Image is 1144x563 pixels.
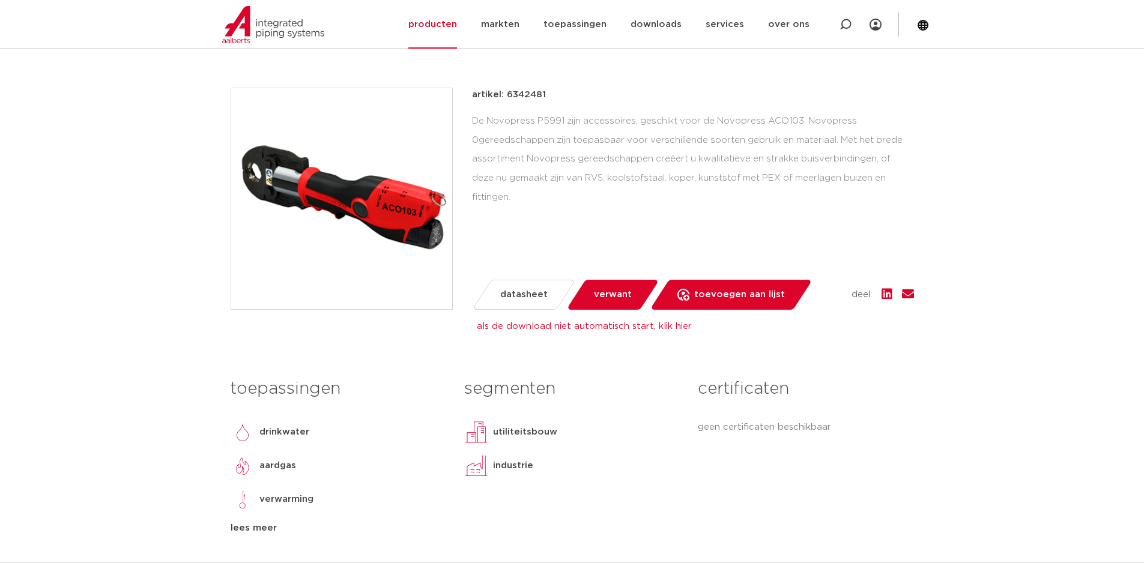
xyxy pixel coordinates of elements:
[259,492,313,507] p: verwarming
[594,285,632,304] span: verwant
[698,377,913,401] h3: certificaten
[477,322,692,331] a: als de download niet automatisch start, klik hier
[259,425,309,439] p: drinkwater
[231,454,255,478] img: aardgas
[472,112,914,207] div: De Novopress P5991 zijn accessoires, geschikt voor de Novopress ACO103. Novopress 0gereedschappen...
[472,88,546,102] p: artikel: 6342481
[231,88,452,309] img: Product Image for Novopress ACO103 met 2 accu's 2,0Ah+oplader+koffer
[464,454,488,478] img: industrie
[698,420,913,435] p: geen certificaten beschikbaar
[852,288,872,302] span: deel:
[231,420,255,444] img: drinkwater
[231,487,255,511] img: verwarming
[259,459,296,473] p: aardgas
[694,285,785,304] span: toevoegen aan lijst
[464,377,680,401] h3: segmenten
[231,377,446,401] h3: toepassingen
[493,459,533,473] p: industrie
[464,420,488,444] img: utiliteitsbouw
[231,521,446,535] div: lees meer
[566,280,659,310] a: verwant
[500,285,548,304] span: datasheet
[471,280,575,310] a: datasheet
[493,425,557,439] p: utiliteitsbouw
